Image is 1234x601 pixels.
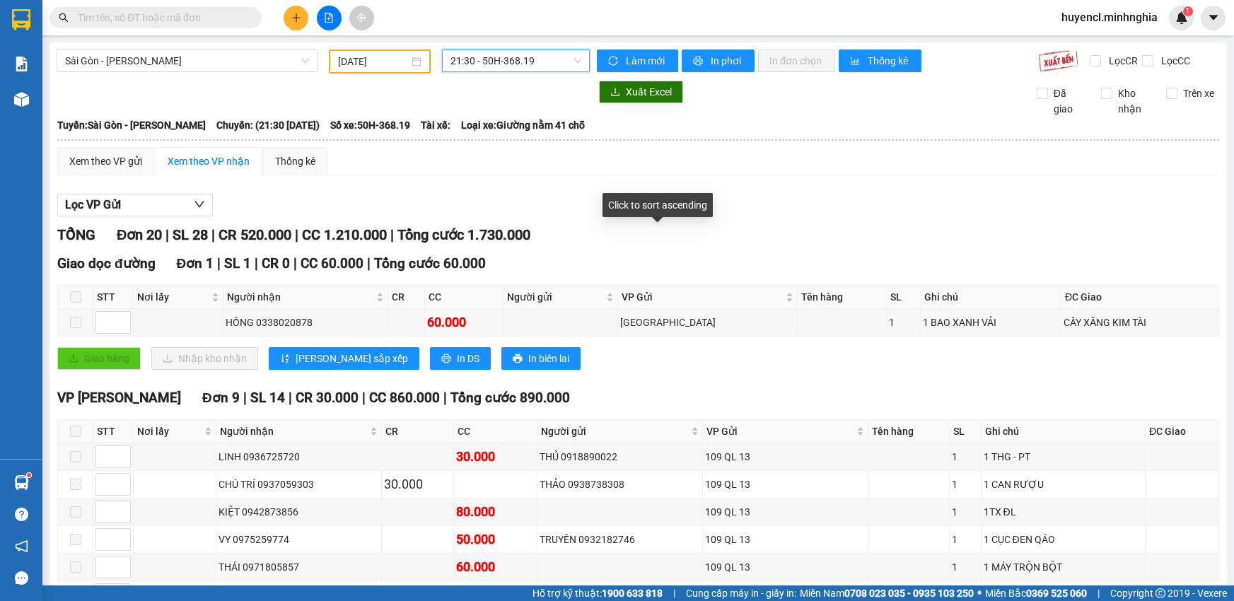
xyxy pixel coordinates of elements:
[349,6,374,30] button: aim
[603,193,713,217] div: Click to sort ascending
[952,532,978,547] div: 1
[984,559,1143,575] div: 1 MÁY TRỘN BỘT
[367,255,371,272] span: |
[673,585,675,601] span: |
[597,49,678,72] button: syncLàm mới
[137,289,209,305] span: Nơi lấy
[622,289,784,305] span: VP Gửi
[705,477,866,492] div: 109 QL 13
[507,289,603,305] span: Người gửi
[227,289,373,305] span: Người nhận
[461,117,585,133] span: Loại xe: Giường nằm 41 chỗ
[425,286,504,309] th: CC
[280,354,290,365] span: sort-ascending
[194,199,205,210] span: down
[703,554,868,581] td: 109 QL 13
[269,347,419,370] button: sort-ascending[PERSON_NAME] sắp xếp
[255,255,258,272] span: |
[456,502,535,522] div: 80.000
[14,57,29,71] img: solution-icon
[397,226,530,243] span: Tổng cước 1.730.000
[705,559,866,575] div: 109 QL 13
[295,226,298,243] span: |
[1146,420,1219,443] th: ĐC Giao
[275,153,315,169] div: Thống kê
[982,420,1146,443] th: Ghi chú
[216,117,320,133] span: Chuyến: (21:30 [DATE])
[1112,86,1155,117] span: Kho nhận
[1156,53,1192,69] span: Lọc CC
[390,226,394,243] span: |
[289,390,292,406] span: |
[984,532,1143,547] div: 1 CỤC ĐEN QÁO
[889,315,918,330] div: 1
[219,477,379,492] div: CHÚ TRÍ 0937059303
[1201,6,1226,30] button: caret-down
[65,50,309,71] span: Sài Gòn - Phan Rí
[324,13,334,23] span: file-add
[705,504,866,520] div: 109 QL 13
[705,449,866,465] div: 109 QL 13
[456,557,535,577] div: 60.000
[177,255,214,272] span: Đơn 1
[1207,11,1220,24] span: caret-down
[219,449,379,465] div: LINH 0936725720
[293,255,297,272] span: |
[686,585,796,601] span: Cung cấp máy in - giấy in:
[620,315,796,330] div: [GEOGRAPHIC_DATA]
[798,286,886,309] th: Tên hàng
[450,50,581,71] span: 21:30 - 50H-368.19
[1050,8,1169,26] span: huyencl.minhnghia
[501,347,581,370] button: printerIn biên lai
[977,590,982,596] span: ⚪️
[219,559,379,575] div: THÁI 0971805857
[15,508,28,521] span: question-circle
[15,571,28,585] span: message
[202,390,240,406] span: Đơn 9
[151,347,258,370] button: downloadNhập kho nhận
[220,424,367,439] span: Người nhận
[952,559,978,575] div: 1
[165,226,169,243] span: |
[1185,6,1190,16] span: 1
[528,351,569,366] span: In biên lai
[441,354,451,365] span: printer
[57,194,213,216] button: Lọc VP Gửi
[711,53,743,69] span: In phơi
[338,54,409,69] input: 11/08/2025
[1061,309,1219,337] td: CÂY XĂNG KIM TÀI
[14,92,29,107] img: warehouse-icon
[211,226,215,243] span: |
[599,81,683,103] button: downloadXuất Excel
[705,532,866,547] div: 109 QL 13
[1103,53,1140,69] span: Lọc CR
[1048,86,1090,117] span: Đã giao
[168,153,250,169] div: Xem theo VP nhận
[952,449,978,465] div: 1
[369,390,440,406] span: CC 860.000
[800,585,974,601] span: Miền Nam
[602,588,663,599] strong: 1900 633 818
[450,390,570,406] span: Tổng cước 890.000
[1183,6,1193,16] sup: 1
[513,354,523,365] span: printer
[219,226,291,243] span: CR 520.000
[921,286,1061,309] th: Ghi chú
[12,9,30,30] img: logo-vxr
[868,420,950,443] th: Tên hàng
[682,49,755,72] button: printerIn phơi
[427,313,501,332] div: 60.000
[984,477,1143,492] div: 1 CAN RƯỢU
[540,477,700,492] div: THẢO 0938738308
[626,84,672,100] span: Xuất Excel
[706,424,854,439] span: VP Gửi
[59,13,69,23] span: search
[758,49,835,72] button: In đơn chọn
[1026,588,1087,599] strong: 0369 525 060
[540,449,700,465] div: THỦ 0918890022
[382,420,454,443] th: CR
[421,117,450,133] span: Tài xế:
[356,13,366,23] span: aim
[243,390,247,406] span: |
[250,390,285,406] span: SL 14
